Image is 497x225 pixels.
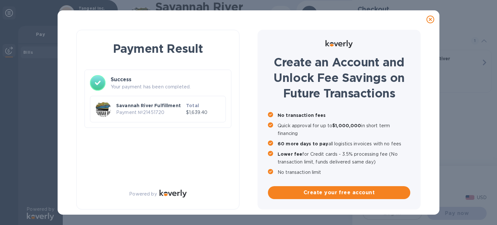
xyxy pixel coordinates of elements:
[278,150,410,166] p: for Credit cards - 3.5% processing fee (No transaction limit, funds delivered same day)
[278,152,302,157] b: Lower fee
[278,113,326,118] b: No transaction fees
[268,54,410,101] h1: Create an Account and Unlock Fee Savings on Future Transactions
[87,40,229,57] h1: Payment Result
[278,140,410,148] p: all logistics invoices with no fees
[278,122,410,137] p: Quick approval for up to in short term financing
[278,168,410,176] p: No transaction limit
[186,109,220,116] p: $1,639.40
[278,141,328,146] b: 60 more days to pay
[116,109,183,116] p: Payment № 21451720
[116,102,183,109] p: Savannah River Fulfillment
[332,123,361,128] b: $1,000,000
[268,186,410,199] button: Create your free account
[326,40,353,48] img: Logo
[111,84,226,90] p: Your payment has been completed.
[186,103,199,108] b: Total
[160,190,187,197] img: Logo
[273,189,405,197] span: Create your free account
[129,191,157,197] p: Powered by
[111,76,226,84] h3: Success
